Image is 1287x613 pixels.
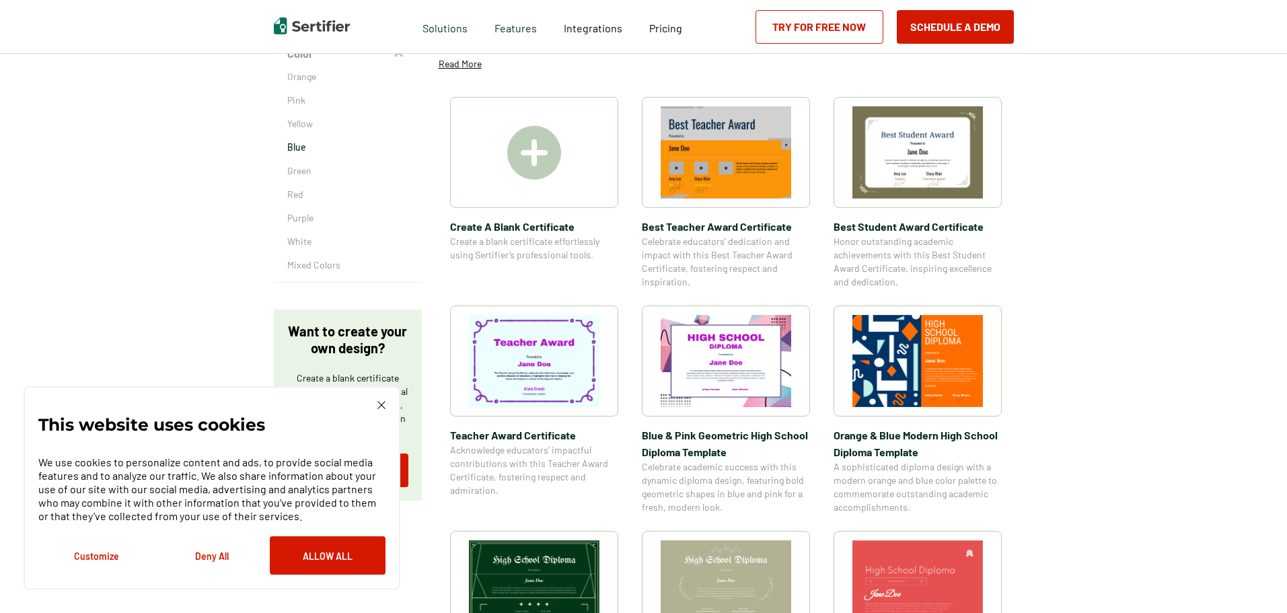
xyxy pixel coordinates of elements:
button: Allow All [270,536,385,575]
img: Best Student Award Certificate​ [852,106,983,199]
img: Sertifier | Digital Credentialing Platform [274,17,350,34]
a: Mixed Colors [287,258,408,272]
p: Want to create your own design? [287,323,408,357]
a: Try for Free Now [756,10,883,44]
a: Pink [287,94,408,107]
span: Celebrate educators’ dedication and impact with this Best Teacher Award Certificate, fostering re... [642,235,810,289]
span: Features [494,18,537,35]
span: Teacher Award Certificate [450,427,618,443]
img: Teacher Award Certificate [469,315,599,407]
iframe: Chat Widget [1220,548,1287,613]
span: Solutions [422,18,468,35]
span: Acknowledge educators’ impactful contributions with this Teacher Award Certificate, fostering res... [450,443,618,497]
span: Create a blank certificate effortlessly using Sertifier’s professional tools. [450,235,618,262]
button: Color [274,38,422,70]
span: Create A Blank Certificate [450,218,618,235]
a: Teacher Award CertificateTeacher Award CertificateAcknowledge educators’ impactful contributions ... [450,305,618,514]
p: This website uses cookies [38,418,265,431]
a: Blue & Pink Geometric High School Diploma TemplateBlue & Pink Geometric High School Diploma Templ... [642,305,810,514]
img: Cookie Popup Close [377,401,385,409]
a: Blue [287,141,408,154]
span: Blue & Pink Geometric High School Diploma Template [642,427,810,460]
a: White [287,235,408,248]
p: Read More [439,57,482,71]
a: Best Student Award Certificate​Best Student Award Certificate​Honor outstanding academic achievem... [834,97,1002,289]
button: Schedule a Demo [897,10,1014,44]
a: Integrations [564,18,622,35]
button: Deny All [154,536,270,575]
a: Yellow [287,117,408,131]
span: Best Teacher Award Certificate​ [642,218,810,235]
p: We use cookies to personalize content and ads, to provide social media features and to analyze ou... [38,456,385,523]
span: Integrations [564,22,622,34]
img: Create A Blank Certificate [507,126,561,180]
span: Best Student Award Certificate​ [834,218,1002,235]
a: Green [287,164,408,178]
a: Orange & Blue Modern High School Diploma TemplateOrange & Blue Modern High School Diploma Templat... [834,305,1002,514]
a: Pricing [649,18,682,35]
img: Blue & Pink Geometric High School Diploma Template [661,315,791,407]
p: Create a blank certificate with Sertifier for professional presentations, credentials, and custom... [287,371,408,439]
a: Red [287,188,408,201]
a: Purple [287,211,408,225]
span: Celebrate academic success with this dynamic diploma design, featuring bold geometric shapes in b... [642,460,810,514]
span: Honor outstanding academic achievements with this Best Student Award Certificate, inspiring excel... [834,235,1002,289]
span: Orange & Blue Modern High School Diploma Template [834,427,1002,460]
img: Orange & Blue Modern High School Diploma Template [852,315,983,407]
button: Customize [38,536,154,575]
img: Best Teacher Award Certificate​ [661,106,791,199]
span: A sophisticated diploma design with a modern orange and blue color palette to commemorate outstan... [834,460,1002,514]
a: Best Teacher Award Certificate​Best Teacher Award Certificate​Celebrate educators’ dedication and... [642,97,810,289]
a: Orange [287,70,408,83]
span: Pricing [649,22,682,34]
div: Color [274,70,422,283]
